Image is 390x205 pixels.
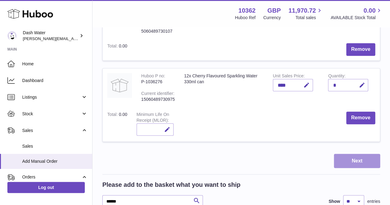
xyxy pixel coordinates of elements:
a: 11,970.72 Total sales [288,6,323,21]
a: Log out [7,182,85,193]
button: Next [334,154,380,168]
label: Minimum Life On Receipt (MLOR) [137,112,169,124]
span: Dashboard [22,78,88,84]
span: entries [367,199,380,204]
span: 11,970.72 [288,6,316,15]
span: Orders [22,174,81,180]
label: Show [329,199,340,204]
div: 15060489730975 [141,96,175,102]
h2: Please add to the basket what you want to ship [102,181,240,189]
label: Total [107,43,119,50]
div: Dash Water [23,30,78,42]
span: 0.00 [119,112,127,117]
span: Sales [22,128,81,133]
div: Huboo Ref [235,15,256,21]
div: P-1036276 [141,79,175,85]
div: Currency [263,15,281,21]
span: Listings [22,94,81,100]
td: 12x Cherry Flavoured Sparkling Water 330ml can [179,68,268,107]
button: Remove [346,112,375,124]
img: 12x Cherry Flavoured Sparkling Water 330ml can [107,73,132,98]
span: AVAILABLE Stock Total [330,15,383,21]
div: Current identifier [141,91,174,97]
span: 0.00 [363,6,376,15]
label: Quantity [328,73,345,80]
span: [PERSON_NAME][EMAIL_ADDRESS][DOMAIN_NAME] [23,36,124,41]
strong: GBP [267,6,281,15]
a: 0.00 AVAILABLE Stock Total [330,6,383,21]
label: Total [107,112,119,118]
span: 0.00 [119,43,127,48]
span: Total sales [295,15,323,21]
strong: 10362 [238,6,256,15]
button: Remove [346,43,375,56]
div: 5060489730107 [141,28,174,34]
span: Home [22,61,88,67]
span: Add Manual Order [22,158,88,164]
span: Sales [22,143,88,149]
div: Huboo P no [141,73,165,80]
label: Unit Sales Price [273,73,305,80]
span: Stock [22,111,81,117]
img: james@dash-water.com [7,31,17,40]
